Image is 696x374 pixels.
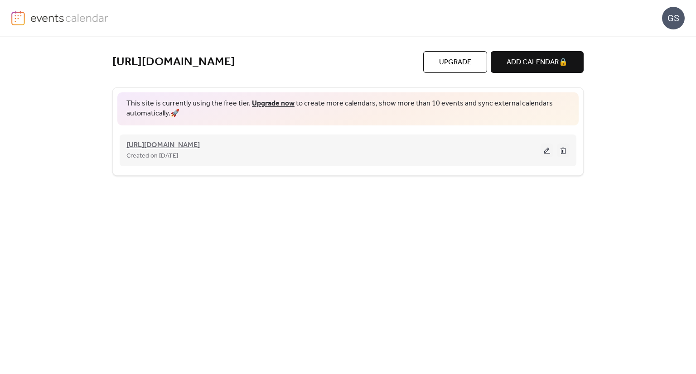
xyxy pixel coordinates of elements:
span: Upgrade [439,57,471,68]
button: Upgrade [423,51,487,73]
div: GS [662,7,685,29]
a: [URL][DOMAIN_NAME] [126,143,200,148]
span: This site is currently using the free tier. to create more calendars, show more than 10 events an... [126,99,570,119]
a: [URL][DOMAIN_NAME] [112,55,235,70]
span: Created on [DATE] [126,151,178,162]
a: Upgrade now [252,96,295,110]
span: [URL][DOMAIN_NAME] [126,140,200,151]
img: logo-type [30,11,109,24]
img: logo [11,11,25,25]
